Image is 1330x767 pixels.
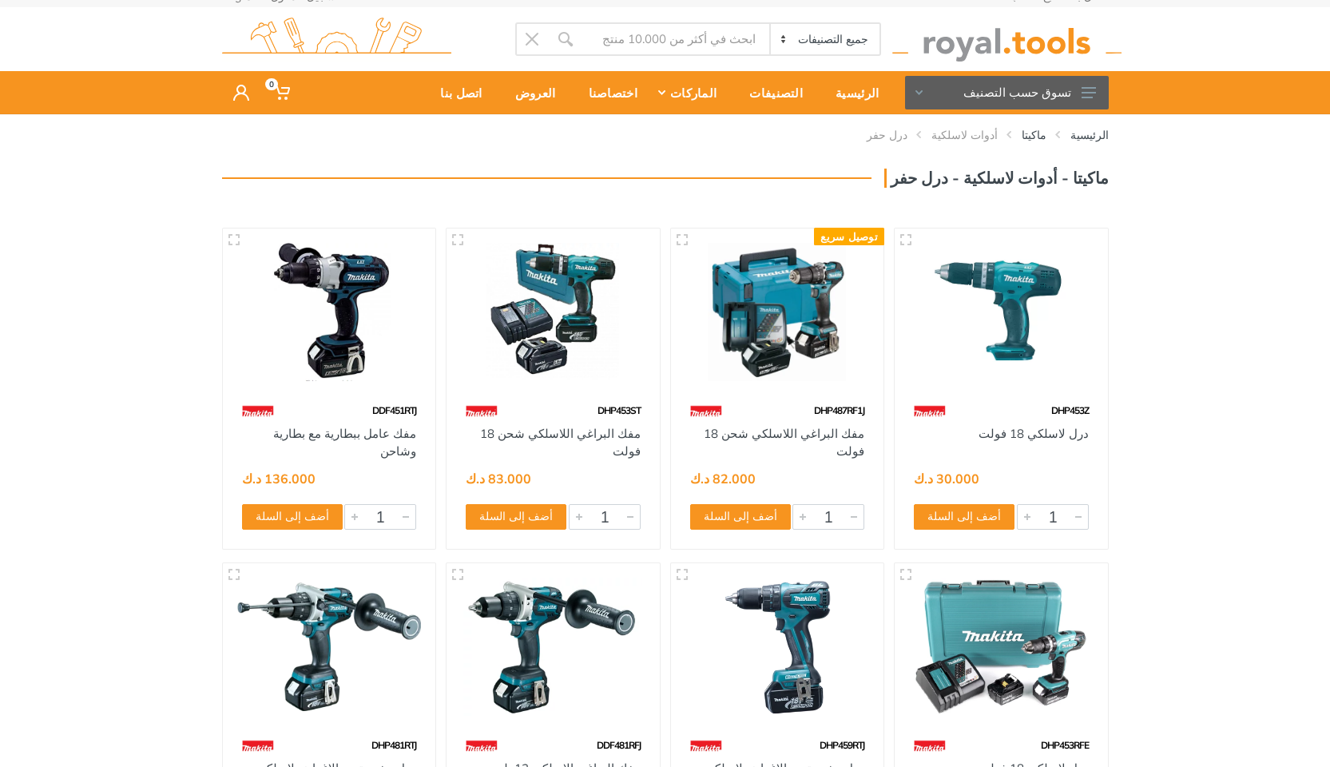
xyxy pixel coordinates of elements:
[914,504,1014,530] button: أضف إلى السلة
[260,71,301,114] a: 0
[242,397,274,425] img: 42.webp
[237,578,422,716] img: Royal Tools - درل حفر متعدد الاغراض لاسلكي 13 مم
[466,504,566,530] button: أضف إلى السلة
[914,732,946,760] img: 42.webp
[704,426,864,459] a: مفك البراغي اللاسلكي شحن 18 فولت
[814,228,884,245] div: توصيل سريع
[461,578,645,716] img: Royal Tools - مفك البراغي الاسلكي 13ملم
[242,472,316,485] div: 136.000 د.ك
[814,71,890,114] a: الرئيسية
[909,578,1094,716] img: Royal Tools - درل لاسلكي 18 فولت
[892,18,1122,62] img: royal.tools Logo
[905,76,1109,109] button: تسوق حسب التصنيف
[814,76,890,109] div: الرئيسية
[979,426,1089,441] a: درل لاسلكي 18 فولت
[372,404,416,416] span: DDF451RTJ
[480,426,641,459] a: مفك البراغي اللاسلكي شحن 18 فولت
[222,127,1109,143] nav: breadcrumb
[690,397,722,425] img: 42.webp
[1022,127,1046,143] a: ماكيتا
[273,426,416,459] a: مفك عامل ببطارية مع بطارية وشاحن
[685,578,870,716] img: Royal Tools - درل حفر متعدد الاغراض لاسلكي 13 مم
[690,472,756,485] div: 82.000 د.ك
[598,404,641,416] span: DHP453ST
[461,243,645,381] img: Royal Tools - مفك البراغي اللاسلكي شحن 18 فولت
[466,472,531,485] div: 83.000 د.ك
[728,71,814,114] a: التصنيفات
[242,732,274,760] img: 42.webp
[909,243,1094,381] img: Royal Tools - درل لاسلكي 18 فولت
[814,404,864,416] span: DHP487RF1J
[494,71,567,114] a: العروض
[567,71,649,114] a: اختصاصنا
[371,739,416,751] span: DHP481RTJ
[419,76,493,109] div: اتصل بنا
[1070,127,1109,143] a: الرئيسية
[466,397,498,425] img: 42.webp
[494,76,567,109] div: العروض
[649,76,728,109] div: الماركات
[419,71,493,114] a: اتصل بنا
[466,732,498,760] img: 42.webp
[931,127,998,143] a: أدوات لاسلكية
[820,739,864,751] span: DHP459RTJ
[728,76,814,109] div: التصنيفات
[690,732,722,760] img: 42.webp
[1051,404,1089,416] span: DHP453Z
[690,504,791,530] button: أضف إلى السلة
[914,397,946,425] img: 42.webp
[582,22,770,56] input: Site search
[222,18,451,62] img: royal.tools Logo
[597,739,641,751] span: DDF481RFJ
[769,24,879,54] select: Category
[685,243,870,381] img: Royal Tools - مفك البراغي اللاسلكي شحن 18 فولت
[567,76,649,109] div: اختصاصنا
[242,504,343,530] button: أضف إلى السلة
[884,169,1109,188] h3: ماكيتا - أدوات لاسلكية - درل حفر
[237,243,422,381] img: Royal Tools - مفك عامل ببطارية مع بطارية وشاحن
[843,127,907,143] li: درل حفر
[914,472,979,485] div: 30.000 د.ك
[265,78,278,90] span: 0
[1041,739,1089,751] span: DHP453RFE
